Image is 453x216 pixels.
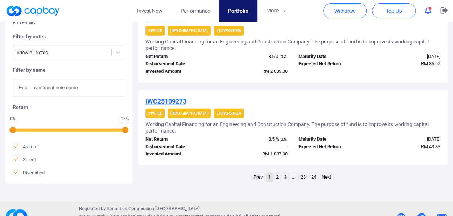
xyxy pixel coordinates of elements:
div: Invested Amount [140,150,217,158]
a: Page 23 [299,173,308,182]
div: Net Return [140,53,217,61]
a: Next page [320,173,333,182]
strong: Invoice [148,111,162,115]
span: Assure [13,143,37,150]
h5: Return [13,104,125,111]
div: Invested Amount [140,68,217,75]
h5: Filter by notes [13,33,125,40]
div: Maturity Date [293,136,369,143]
a: Page 1 is your current page [266,173,272,182]
span: Diversified [13,169,45,176]
h5: Filtering [13,20,35,26]
div: 15 % [121,117,129,121]
strong: E (Diversified) [217,29,241,33]
a: Page 3 [282,173,288,182]
a: ... [290,173,297,182]
div: 8.5 % p.a. [217,136,293,143]
a: Page 24 [309,173,318,182]
div: Disbursement Date [140,143,217,151]
button: Top Up [372,3,416,18]
div: - [217,143,293,151]
strong: [DEMOGRAPHIC_DATA] [170,111,208,115]
span: Top Up [386,7,402,14]
a: Previous page [252,173,264,182]
span: RM 85.92 [421,61,440,66]
span: RM 43.83 [421,144,440,149]
div: 0 % [9,117,16,121]
div: Expected Net Return [293,143,369,151]
h5: Working Capital Financing for an Engineering and Construction Company. The purpose of fund is to ... [145,38,440,51]
div: [DATE] [369,136,446,143]
input: Enter investment note name [13,79,125,97]
div: Maturity Date [293,53,369,61]
span: Performance [180,7,210,15]
u: iWC25102207 [145,15,186,22]
h5: Filter by name [13,67,125,73]
strong: [DEMOGRAPHIC_DATA] [170,29,208,33]
u: iWC25109273 [145,97,186,105]
span: Portfolio [228,7,248,15]
div: Disbursement Date [140,60,217,68]
span: Select [13,156,36,163]
button: Withdraw [323,3,367,18]
strong: Invoice [148,29,162,33]
strong: E (Diversified) [217,111,241,115]
span: RM 2,033.00 [262,68,287,74]
div: Net Return [140,136,217,143]
div: Expected Net Return [293,60,369,68]
span: RM 1,037.00 [262,151,287,157]
div: - [217,60,293,68]
div: 8.5 % p.a. [217,53,293,61]
h5: Working Capital Financing for an Engineering and Construction Company. The purpose of fund is to ... [145,121,440,134]
a: Page 2 [274,173,280,182]
div: [DATE] [369,53,446,61]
